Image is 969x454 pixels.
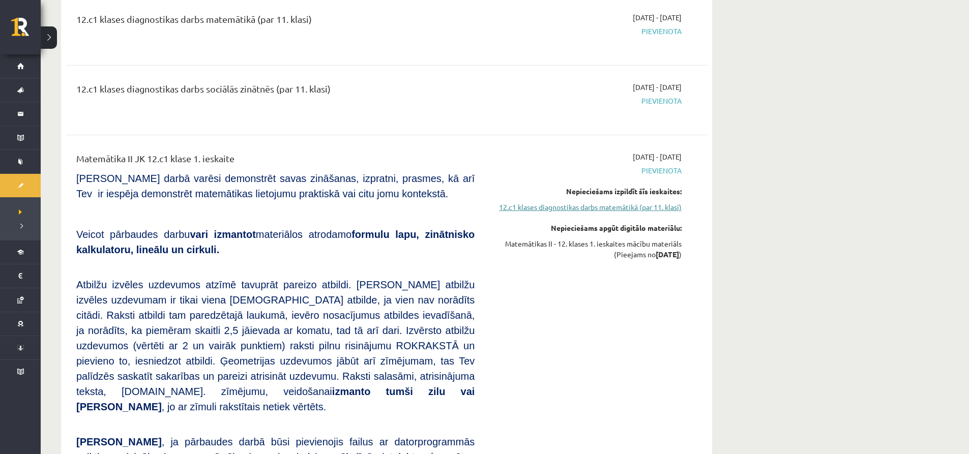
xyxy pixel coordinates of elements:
div: Nepieciešams izpildīt šīs ieskaites: [490,186,682,197]
span: Veicot pārbaudes darbu materiālos atrodamo [76,229,475,255]
span: [DATE] - [DATE] [633,12,682,23]
b: izmanto [332,386,371,397]
span: [DATE] - [DATE] [633,82,682,93]
span: [PERSON_NAME] darbā varēsi demonstrēt savas zināšanas, izpratni, prasmes, kā arī Tev ir iespēja d... [76,173,475,199]
div: Matemātika II JK 12.c1 klase 1. ieskaite [76,152,475,170]
span: Pievienota [490,165,682,176]
div: Nepieciešams apgūt digitālo materiālu: [490,223,682,233]
span: [DATE] - [DATE] [633,152,682,162]
a: 12.c1 klases diagnostikas darbs matemātikā (par 11. klasi) [490,202,682,213]
span: Pievienota [490,26,682,37]
b: formulu lapu, zinātnisko kalkulatoru, lineālu un cirkuli. [76,229,475,255]
span: Pievienota [490,96,682,106]
div: Matemātikas II - 12. klases 1. ieskaites mācību materiāls (Pieejams no ) [490,238,682,260]
b: tumši zilu vai [PERSON_NAME] [76,386,475,412]
div: 12.c1 klases diagnostikas darbs matemātikā (par 11. klasi) [76,12,475,31]
strong: [DATE] [656,250,679,259]
div: 12.c1 klases diagnostikas darbs sociālās zinātnēs (par 11. klasi) [76,82,475,101]
span: Atbilžu izvēles uzdevumos atzīmē tavuprāt pareizo atbildi. [PERSON_NAME] atbilžu izvēles uzdevuma... [76,279,475,412]
span: [PERSON_NAME] [76,436,162,447]
a: Rīgas 1. Tālmācības vidusskola [11,18,41,43]
b: vari izmantot [190,229,255,240]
